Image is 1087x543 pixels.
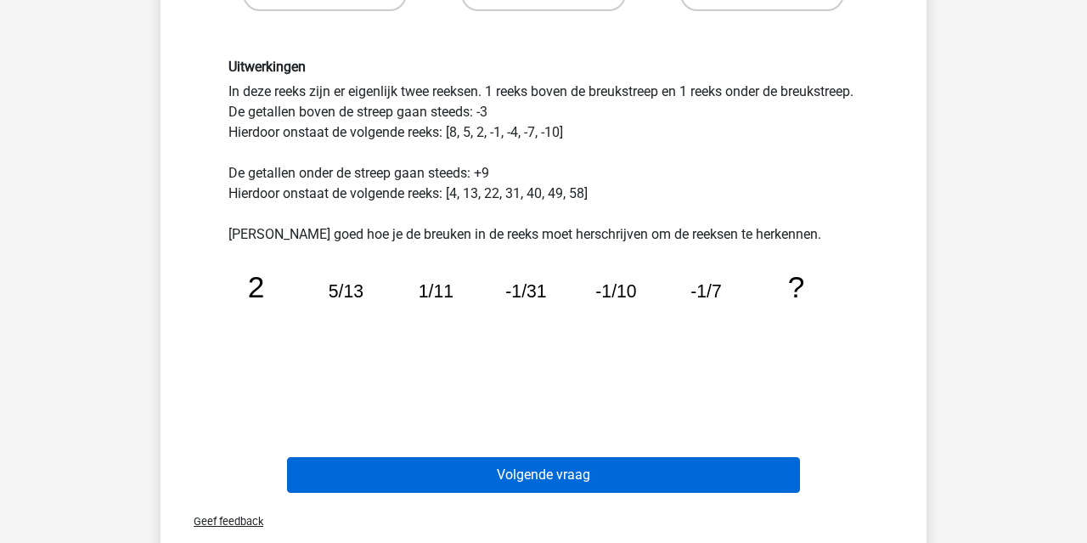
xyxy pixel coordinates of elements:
tspan: 2 [248,270,265,303]
tspan: 1/11 [419,281,453,301]
tspan: -1/10 [595,281,636,301]
tspan: -1/31 [505,281,546,301]
tspan: -1/7 [690,281,722,301]
tspan: 5/13 [329,281,363,301]
h6: Uitwerkingen [228,59,859,75]
span: Geef feedback [180,515,263,528]
tspan: ? [788,270,805,303]
button: Volgende vraag [287,457,801,493]
div: In deze reeks zijn er eigenlijk twee reeksen. 1 reeks boven de breukstreep en 1 reeks onder de br... [216,59,871,403]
